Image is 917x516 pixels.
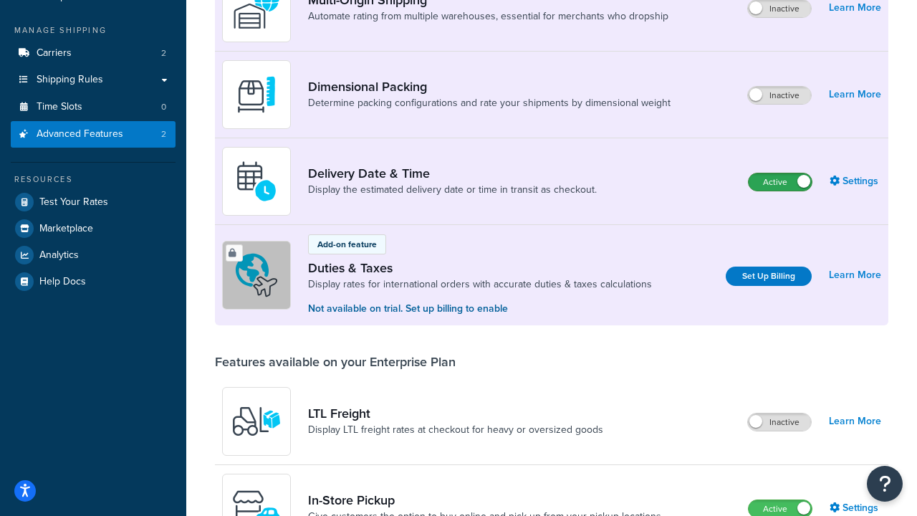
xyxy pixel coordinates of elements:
label: Inactive [748,414,811,431]
li: Time Slots [11,94,176,120]
a: Time Slots0 [11,94,176,120]
a: Advanced Features2 [11,121,176,148]
span: Time Slots [37,101,82,113]
a: Shipping Rules [11,67,176,93]
a: Analytics [11,242,176,268]
a: In-Store Pickup [308,492,661,508]
span: Shipping Rules [37,74,103,86]
span: Marketplace [39,223,93,235]
a: Determine packing configurations and rate your shipments by dimensional weight [308,96,671,110]
a: Display LTL freight rates at checkout for heavy or oversized goods [308,423,603,437]
div: Resources [11,173,176,186]
span: 2 [161,47,166,59]
a: Automate rating from multiple warehouses, essential for merchants who dropship [308,9,668,24]
div: Features available on your Enterprise Plan [215,354,456,370]
div: Manage Shipping [11,24,176,37]
a: Dimensional Packing [308,79,671,95]
label: Inactive [748,87,811,104]
li: Advanced Features [11,121,176,148]
a: Duties & Taxes [308,260,652,276]
img: y79ZsPf0fXUFUhFXDzUgf+ktZg5F2+ohG75+v3d2s1D9TjoU8PiyCIluIjV41seZevKCRuEjTPPOKHJsQcmKCXGdfprl3L4q7... [231,396,282,446]
p: Add-on feature [317,238,377,251]
a: LTL Freight [308,406,603,421]
span: Advanced Features [37,128,123,140]
img: gfkeb5ejjkALwAAAABJRU5ErkJggg== [231,156,282,206]
a: Learn More [829,85,881,105]
p: Not available on trial. Set up billing to enable [308,301,652,317]
label: Active [749,173,812,191]
a: Settings [830,171,881,191]
a: Learn More [829,411,881,431]
span: Analytics [39,249,79,262]
span: Carriers [37,47,72,59]
a: Help Docs [11,269,176,295]
a: Set Up Billing [726,267,812,286]
span: Help Docs [39,276,86,288]
a: Display rates for international orders with accurate duties & taxes calculations [308,277,652,292]
a: Delivery Date & Time [308,166,597,181]
a: Marketplace [11,216,176,242]
span: 2 [161,128,166,140]
span: Test Your Rates [39,196,108,209]
a: Learn More [829,265,881,285]
img: DTVBYsAAAAAASUVORK5CYII= [231,70,282,120]
button: Open Resource Center [867,466,903,502]
a: Test Your Rates [11,189,176,215]
span: 0 [161,101,166,113]
li: Carriers [11,40,176,67]
a: Display the estimated delivery date or time in transit as checkout. [308,183,597,197]
a: Carriers2 [11,40,176,67]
